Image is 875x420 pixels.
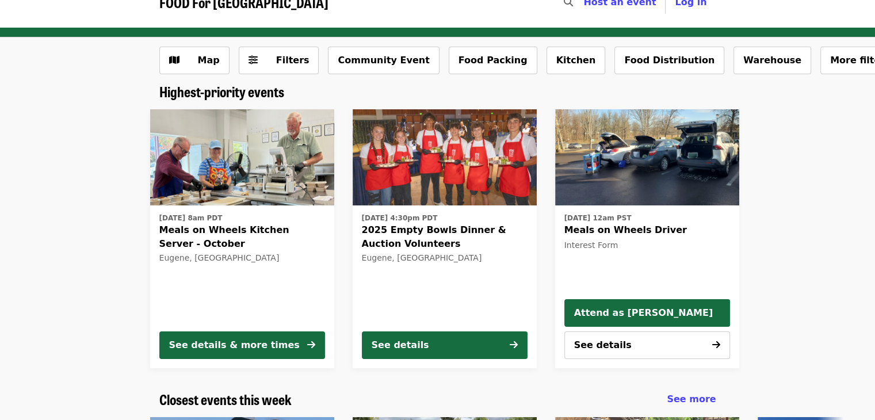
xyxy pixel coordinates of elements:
span: Closest events this week [159,389,292,409]
button: See details [564,331,730,359]
a: Highest-priority events [159,83,284,100]
a: Meals on Wheels Driver [555,109,739,206]
span: Filters [276,55,310,66]
span: Attend as [PERSON_NAME] [574,306,720,320]
button: Food Distribution [614,47,724,74]
button: Attend as [PERSON_NAME] [564,299,730,327]
time: [DATE] 4:30pm PDT [362,213,438,223]
time: [DATE] 12am PST [564,213,632,223]
div: Highest-priority events [150,83,725,100]
span: Meals on Wheels Kitchen Server - October [159,223,325,251]
span: See more [667,394,716,404]
button: Show map view [159,47,230,74]
a: See details for "Meals on Wheels Kitchen Server - October" [150,109,334,368]
button: Warehouse [733,47,811,74]
span: Interest Form [564,240,618,250]
button: Food Packing [449,47,537,74]
div: Eugene, [GEOGRAPHIC_DATA] [362,253,528,263]
span: Highest-priority events [159,81,284,101]
span: Meals on Wheels Driver [564,223,730,237]
button: Kitchen [547,47,606,74]
button: See details & more times [159,331,325,359]
time: [DATE] 8am PDT [159,213,223,223]
img: Meals on Wheels Driver organized by FOOD For Lane County [555,109,739,206]
a: See more [667,392,716,406]
i: sliders-h icon [249,55,258,66]
img: 2025 Empty Bowls Dinner & Auction Volunteers organized by FOOD For Lane County [353,109,537,206]
i: arrow-right icon [712,339,720,350]
div: See details [372,338,429,352]
i: arrow-right icon [510,339,518,350]
span: Map [198,55,220,66]
div: See details & more times [169,338,300,352]
button: Filters (0 selected) [239,47,319,74]
button: Community Event [328,47,439,74]
span: 2025 Empty Bowls Dinner & Auction Volunteers [362,223,528,251]
div: Eugene, [GEOGRAPHIC_DATA] [159,253,325,263]
a: See details for "Meals on Wheels Driver" [564,210,730,254]
a: Closest events this week [159,391,292,408]
span: See details [574,339,632,350]
div: Closest events this week [150,391,725,408]
img: Meals on Wheels Kitchen Server - October organized by FOOD For Lane County [150,109,334,206]
a: See details for "2025 Empty Bowls Dinner & Auction Volunteers" [353,109,537,368]
i: map icon [169,55,179,66]
button: See details [362,331,528,359]
i: arrow-right icon [307,339,315,350]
